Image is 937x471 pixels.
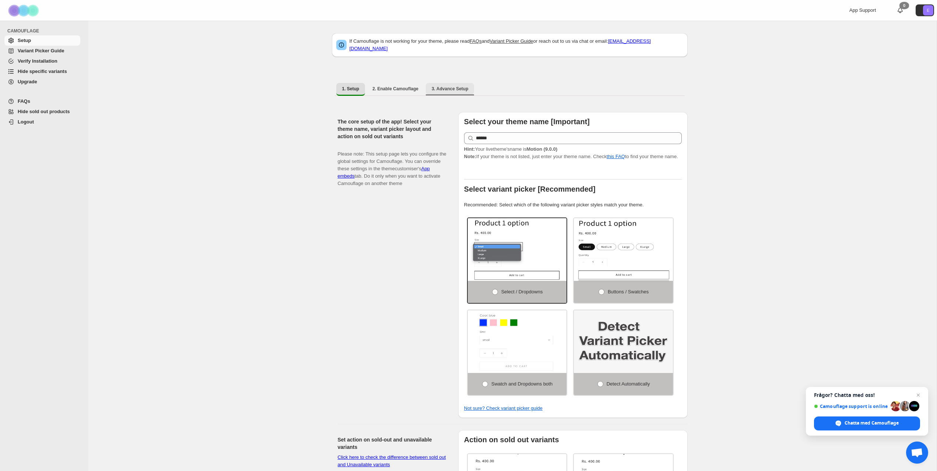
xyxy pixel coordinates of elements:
span: Setup [18,38,31,43]
strong: Motion (9.0.0) [526,146,557,152]
strong: Hint: [464,146,475,152]
span: 3. Advance Setup [432,86,468,92]
p: Recommended: Select which of the following variant picker styles match your theme. [464,201,682,209]
span: Chatta med Camouflage [845,420,899,426]
h2: Set action on sold-out and unavailable variants [338,436,446,451]
text: E [927,8,929,13]
span: Variant Picker Guide [18,48,64,53]
p: Please note: This setup page lets you configure the global settings for Camouflage. You can overr... [338,143,446,187]
span: Your live theme's name is [464,146,557,152]
a: Click here to check the difference between sold out and Unavailable variants [338,454,446,467]
b: Select variant picker [Recommended] [464,185,596,193]
a: FAQs [4,96,80,107]
a: FAQs [470,38,482,44]
span: 2. Enable Camouflage [372,86,418,92]
img: Select / Dropdowns [468,218,567,281]
span: Avatar with initials E [923,5,933,15]
span: Select / Dropdowns [501,289,543,294]
a: Öppna chatt [906,442,928,464]
span: Camouflage support is online [814,404,888,409]
span: App Support [849,7,876,13]
a: Hide sold out products [4,107,80,117]
a: this FAQ [607,154,625,159]
span: Buttons / Swatches [608,289,649,294]
a: Setup [4,35,80,46]
a: Logout [4,117,80,127]
strong: Note: [464,154,476,159]
a: Variant Picker Guide [4,46,80,56]
span: Detect Automatically [607,381,650,387]
span: FAQs [18,98,30,104]
a: Hide specific variants [4,66,80,77]
span: Logout [18,119,34,125]
span: Hide specific variants [18,69,67,74]
span: 1. Setup [342,86,359,92]
span: Swatch and Dropdowns both [491,381,552,387]
a: Variant Picker Guide [489,38,533,44]
img: Swatch and Dropdowns both [468,310,567,373]
img: Detect Automatically [574,310,673,373]
span: Hide sold out products [18,109,70,114]
span: CAMOUFLAGE [7,28,83,34]
span: Upgrade [18,79,37,84]
a: Upgrade [4,77,80,87]
button: Avatar with initials E [916,4,934,16]
div: 0 [899,2,909,9]
b: Select your theme name [Important] [464,118,590,126]
a: Not sure? Check variant picker guide [464,405,543,411]
h2: The core setup of the app! Select your theme name, variant picker layout and action on sold out v... [338,118,446,140]
img: Buttons / Swatches [574,218,673,281]
a: Verify Installation [4,56,80,66]
span: Chatta med Camouflage [814,416,920,430]
img: Camouflage [6,0,43,21]
p: If Camouflage is not working for your theme, please read and or reach out to us via chat or email: [350,38,683,52]
b: Action on sold out variants [464,436,559,444]
span: Frågor? Chatta med oss! [814,392,920,398]
span: Verify Installation [18,58,57,64]
p: If your theme is not listed, just enter your theme name. Check to find your theme name. [464,146,682,160]
a: 0 [896,7,904,14]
